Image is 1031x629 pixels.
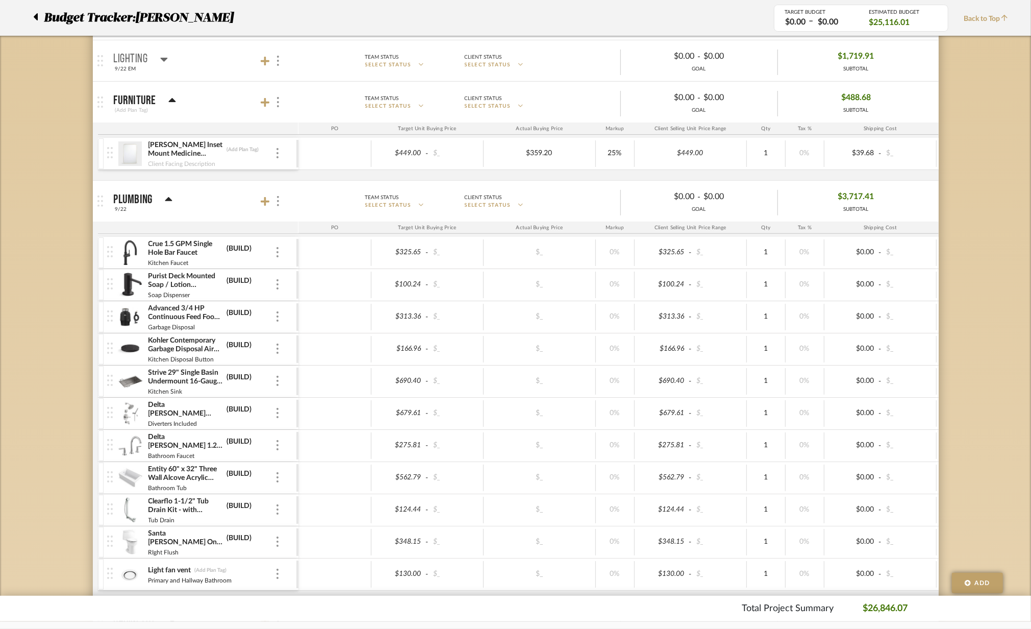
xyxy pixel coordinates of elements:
div: 1 [750,245,782,260]
img: grip.svg [97,196,103,207]
div: (BUILD) [227,308,253,318]
img: 3dots-v.svg [276,504,279,515]
span: - [687,376,693,386]
div: $_ [511,277,567,292]
span: SELECT STATUS [465,61,511,69]
img: 3dots-v.svg [276,376,279,386]
div: GOAL [621,107,777,114]
div: 1 [750,567,782,582]
div: $_ [430,146,480,161]
div: $679.61 [638,406,688,421]
span: - [687,248,693,258]
span: - [424,280,430,290]
div: 25% [599,146,631,161]
div: $_ [693,374,743,389]
div: $_ [511,342,567,356]
div: 0% [599,406,631,421]
div: 1 [750,502,782,517]
img: 3dots-v.svg [277,196,279,206]
div: $_ [430,309,480,324]
div: Crue 1.5 GPM Single Hole Bar Faucet [148,239,224,258]
div: $0.00 [827,470,877,485]
img: 9cfe467f-5574-4497-8fda-fc06029c3f72_50x50.jpg [118,530,143,554]
span: - [424,376,430,386]
div: $_ [693,342,743,356]
div: $_ [511,374,567,389]
div: TARGET BUDGET [785,9,853,15]
div: (BUILD) [227,405,253,415]
div: 1 [750,277,782,292]
div: $0.00 [827,406,877,421]
img: 3dots-v.svg [276,311,279,322]
div: SUBTOTAL [841,107,871,114]
img: 3dots-v.svg [277,97,279,107]
div: Light fan vent [148,566,192,575]
div: $_ [693,309,743,324]
span: - [877,280,883,290]
div: (BUILD) [227,244,253,254]
div: $_ [511,309,567,324]
div: $_ [430,342,480,356]
span: - [424,312,430,322]
span: - [877,149,883,159]
div: $_ [430,470,480,485]
div: 1 [750,470,782,485]
div: Delta [PERSON_NAME] 1.2 GPM Widespread Bathroom Faucet with Push Pop-Up Drain Assembly and Diamon... [148,432,224,451]
div: Team Status [365,94,399,103]
div: $_ [511,502,567,517]
div: 1 [750,535,782,549]
span: SELECT STATUS [465,202,511,209]
div: $0.00 [629,90,697,106]
span: - [877,537,883,547]
div: 0% [789,406,821,421]
div: $0.00 [815,16,841,28]
div: Strive 29" Single Basin Undermount 16-Gauge Stainless Steel Kitchen Sink with SilentShield with B... [148,368,224,386]
div: (Add Plan Tag) [227,146,260,153]
div: GOAL [621,65,777,73]
div: Diverters Included [148,419,198,429]
div: Entity 60" x 32" Three Wall Alcove Acrylic Soaking Tub with Left Drain [148,465,224,483]
img: vertical-grip.svg [107,375,113,386]
div: $0.00 [827,374,877,389]
div: (BUILD) [227,437,253,447]
div: $_ [693,567,743,582]
img: grip.svg [97,96,103,108]
div: $_ [511,535,567,549]
span: - [424,569,430,579]
div: $124.44 [638,502,688,517]
div: SUBTOTAL [838,65,874,73]
div: $39.68 [827,146,877,161]
img: 818c17ca-4e9f-4a0c-bc3d-39144158b0e5_50x50.jpg [118,433,143,458]
span: - [424,537,430,547]
span: - [877,376,883,386]
div: $325.65 [374,245,424,260]
img: 7efb04d9-c554-459a-91ab-6390824e76b7_50x50.jpg [118,305,143,329]
div: 0% [599,502,631,517]
div: 1 [750,309,782,324]
div: 0% [789,245,821,260]
div: $_ [693,502,743,517]
img: 63bbf2a3-fba6-42c0-8658-fa459850a75c_50x50.jpg [118,273,143,297]
div: 0% [789,277,821,292]
div: $348.15 [374,535,424,549]
div: (Add Plan Tag) [114,106,150,115]
div: 1 [750,342,782,356]
div: Delta [PERSON_NAME] Monitor 14 Series Single Function Pressure Balanced Tub and Shower System wit... [148,400,224,419]
span: - [877,505,883,515]
img: 3dots-v.svg [276,344,279,354]
div: $449.00 [374,146,424,161]
div: $_ [883,567,933,582]
img: 3dots-v.svg [276,247,279,257]
div: 0% [599,567,631,582]
span: - [424,441,430,451]
div: $_ [430,535,480,549]
span: - [697,191,700,203]
span: - [877,248,883,258]
img: 3dots-v.svg [276,148,279,158]
span: - [687,441,693,451]
div: $562.79 [638,470,688,485]
div: Kitchen Disposal Button [148,354,215,365]
img: 02a47908-6a61-4bea-894e-e64ab6a7670a_50x50.jpg [118,466,143,490]
div: $0.00 [827,245,877,260]
span: - [697,51,700,63]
